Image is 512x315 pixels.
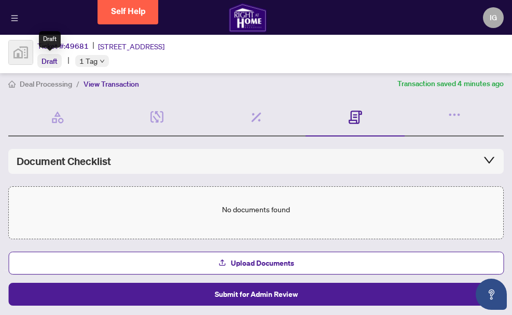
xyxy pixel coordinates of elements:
[11,15,18,22] span: menu
[397,78,504,90] article: Transaction saved 4 minutes ago
[84,79,139,89] span: View Transaction
[8,80,16,88] span: home
[17,154,111,169] span: Document Checklist
[76,78,79,90] li: /
[37,40,89,52] div: Ticket #:
[8,283,504,306] button: Submit for Admin Review
[490,12,497,23] span: IG
[483,154,495,166] span: collapsed
[8,252,504,275] button: Upload Documents
[229,3,266,32] img: logo
[98,40,164,52] span: [STREET_ADDRESS]
[17,154,495,169] div: Document Checklist
[79,55,98,67] span: 1 Tag
[111,6,146,16] span: Self Help
[41,57,58,66] span: Draft
[222,203,290,215] p: No documents found
[39,31,61,48] div: Draft
[65,42,89,51] span: 49681
[231,255,294,271] span: Upload Documents
[100,59,105,64] span: down
[9,40,33,64] img: svg%3e
[476,279,507,310] button: Open asap
[20,79,72,89] span: Deal Processing
[215,286,298,303] span: Submit for Admin Review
